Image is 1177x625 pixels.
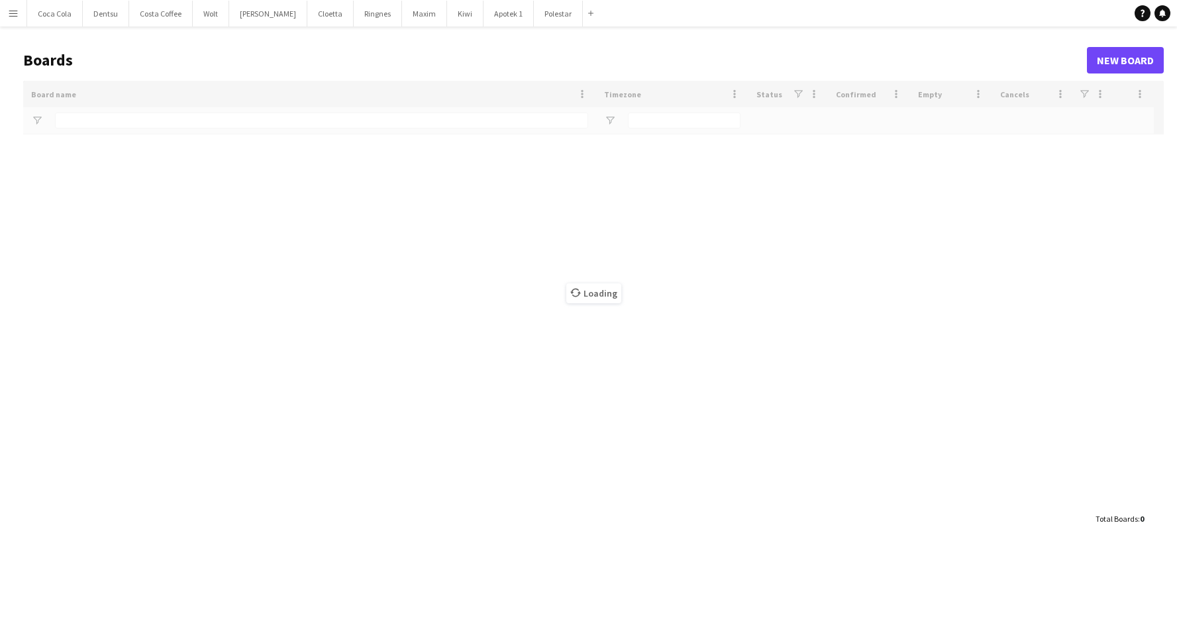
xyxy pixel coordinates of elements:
button: Ringnes [354,1,402,26]
span: Total Boards [1096,514,1138,524]
button: Dentsu [83,1,129,26]
button: [PERSON_NAME] [229,1,307,26]
button: Kiwi [447,1,484,26]
button: Costa Coffee [129,1,193,26]
button: Polestar [534,1,583,26]
span: Loading [566,283,621,303]
button: Cloetta [307,1,354,26]
button: Coca Cola [27,1,83,26]
button: Wolt [193,1,229,26]
span: 0 [1140,514,1144,524]
a: New Board [1087,47,1164,73]
button: Apotek 1 [484,1,534,26]
button: Maxim [402,1,447,26]
h1: Boards [23,50,1087,70]
div: : [1096,506,1144,532]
